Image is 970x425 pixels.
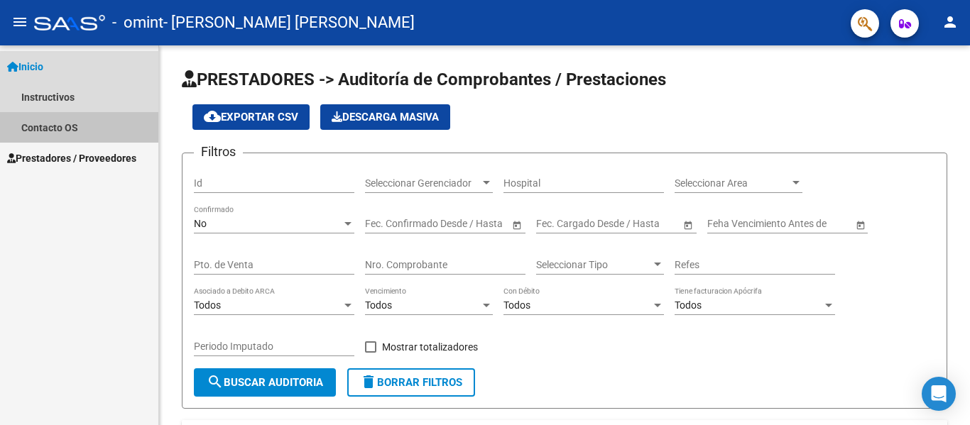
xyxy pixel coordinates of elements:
mat-icon: delete [360,373,377,390]
span: Prestadores / Proveedores [7,150,136,166]
button: Exportar CSV [192,104,310,130]
span: Borrar Filtros [360,376,462,389]
input: Fecha inicio [536,218,588,230]
button: Descarga Masiva [320,104,450,130]
button: Borrar Filtros [347,368,475,397]
span: - [PERSON_NAME] [PERSON_NAME] [163,7,415,38]
span: Buscar Auditoria [207,376,323,389]
app-download-masive: Descarga masiva de comprobantes (adjuntos) [320,104,450,130]
span: Todos [503,299,530,311]
input: Fecha fin [600,218,670,230]
span: No [194,218,207,229]
button: Open calendar [853,217,868,232]
span: Mostrar totalizadores [382,338,478,355]
span: Seleccionar Gerenciador [365,177,480,189]
span: PRESTADORES -> Auditoría de Comprobantes / Prestaciones [182,70,666,89]
span: Todos [194,299,221,311]
button: Buscar Auditoria [194,368,336,397]
span: Descarga Masiva [332,111,439,123]
input: Fecha fin [429,218,498,230]
mat-icon: person [942,13,959,31]
mat-icon: search [207,373,224,390]
span: Seleccionar Tipo [536,259,651,271]
div: Open Intercom Messenger [922,377,956,411]
mat-icon: menu [11,13,28,31]
button: Open calendar [509,217,524,232]
span: Exportar CSV [204,111,298,123]
h3: Filtros [194,142,243,162]
span: Inicio [7,59,43,74]
span: Todos [365,299,392,311]
input: Fecha inicio [365,218,417,230]
button: Open calendar [680,217,695,232]
mat-icon: cloud_download [204,108,221,125]
span: Todos [675,299,702,311]
span: Seleccionar Area [675,177,790,189]
span: - omint [112,7,163,38]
